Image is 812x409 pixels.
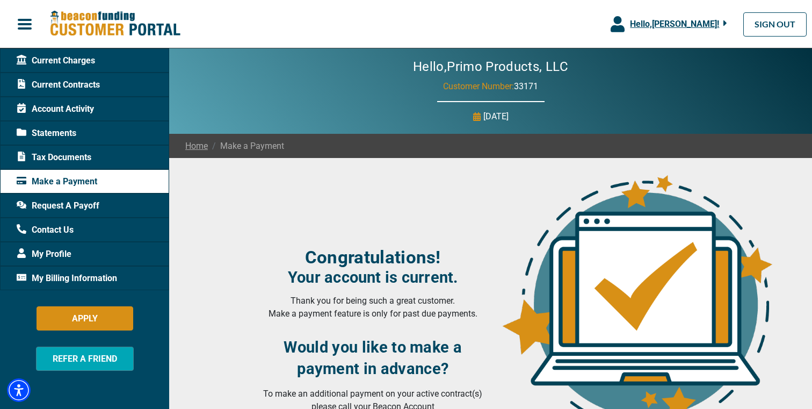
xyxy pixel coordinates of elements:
span: Make a Payment [17,175,97,188]
img: Beacon Funding Customer Portal Logo [49,10,180,38]
p: [DATE] [483,110,509,123]
span: 33171 [514,81,538,91]
span: My Billing Information [17,272,117,285]
span: Current Contracts [17,78,100,91]
h2: Hello, Primo Products, LLC [381,59,600,75]
span: Hello, [PERSON_NAME] ! [630,19,719,29]
span: Current Charges [17,54,95,67]
span: Account Activity [17,103,94,116]
span: My Profile [17,248,71,261]
span: Contact Us [17,224,74,236]
span: Request A Payoff [17,199,99,212]
span: Make a Payment [208,140,284,153]
a: Home [185,140,208,153]
h3: Would you like to make a payment in advance? [262,336,484,379]
span: Customer Number: [443,81,514,91]
span: Tax Documents [17,151,91,164]
a: SIGN OUT [743,12,807,37]
span: Statements [17,127,76,140]
p: Thank you for being such a great customer. Make a payment feature is only for past due payments. [262,295,484,320]
h3: Congratulations! [262,247,484,268]
button: APPLY [37,306,133,331]
button: REFER A FRIEND [36,347,134,371]
div: Accessibility Menu [7,378,31,402]
h4: Your account is current. [262,268,484,286]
